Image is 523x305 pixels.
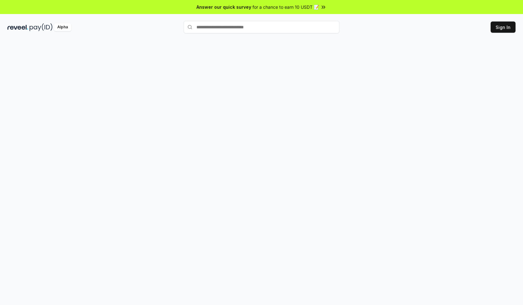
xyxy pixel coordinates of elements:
[54,23,71,31] div: Alpha
[252,4,319,10] span: for a chance to earn 10 USDT 📝
[196,4,251,10] span: Answer our quick survey
[491,21,516,33] button: Sign In
[7,23,28,31] img: reveel_dark
[30,23,53,31] img: pay_id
